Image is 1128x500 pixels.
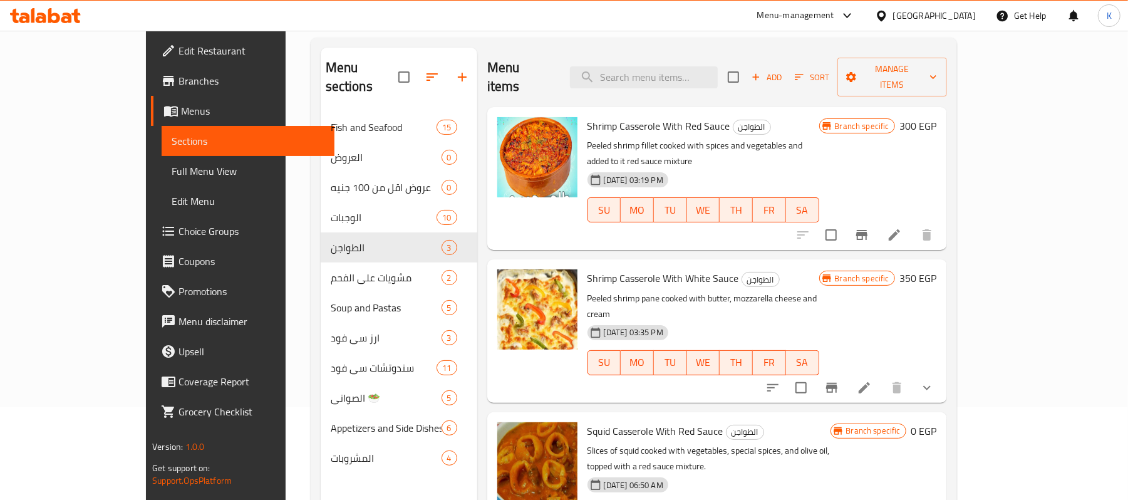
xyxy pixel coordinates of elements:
span: Select to update [788,375,814,401]
span: TU [659,201,682,219]
span: 5 [442,392,457,404]
div: الصواني 🥗5 [321,383,477,413]
button: MO [621,197,654,222]
button: Sort [792,68,832,87]
span: Edit Menu [172,194,324,209]
div: الطواجن3 [321,232,477,263]
div: الطواجن [733,120,771,135]
button: delete [882,373,912,403]
span: 11 [437,362,456,374]
span: MO [626,201,649,219]
span: Manage items [847,61,937,93]
a: Menu disclaimer [151,306,334,336]
button: Manage items [837,58,947,96]
div: items [442,240,457,255]
div: items [442,180,457,195]
p: Peeled shrimp fillet cooked with spices and vegetables and added to it red sauce mixture [587,138,819,169]
span: MO [626,353,649,372]
span: Appetizers and Side Dishes [331,420,442,435]
a: Sections [162,126,334,156]
a: Edit Restaurant [151,36,334,66]
a: Promotions [151,276,334,306]
span: Sort [795,70,829,85]
div: سندوتشات سي فود [331,360,437,375]
span: 1.0.0 [185,439,205,455]
div: items [442,451,457,466]
a: Choice Groups [151,216,334,246]
div: Appetizers and Side Dishes6 [321,413,477,443]
span: Fish and Seafood [331,120,437,135]
span: 15 [437,122,456,133]
span: Full Menu View [172,164,324,179]
span: Promotions [179,284,324,299]
div: items [442,300,457,315]
span: SA [791,353,814,372]
span: العروض [331,150,442,165]
span: 6 [442,422,457,434]
button: sort-choices [758,373,788,403]
span: FR [758,201,781,219]
div: items [442,420,457,435]
div: items [437,360,457,375]
span: WE [692,201,715,219]
h2: Menu items [487,58,555,96]
span: Select to update [818,222,844,248]
div: items [442,150,457,165]
img: Shrimp Casserole With Red Sauce [497,117,577,197]
button: TH [720,350,753,375]
a: Edit menu item [857,380,872,395]
span: Select section [720,64,747,90]
span: Add item [747,68,787,87]
span: 0 [442,152,457,164]
span: Branch specific [841,425,906,437]
a: Coupons [151,246,334,276]
span: مشويات علي الفحم [331,270,442,285]
span: الوجبات [331,210,437,225]
p: Slices of squid cooked with vegetables, special spices, and olive oil, topped with a red sauce mi... [587,443,830,474]
span: K [1107,9,1112,23]
span: Get support on: [152,460,210,476]
span: Sort sections [417,62,447,92]
span: Branches [179,73,324,88]
div: Menu-management [757,8,834,23]
button: WE [687,350,720,375]
span: Branch specific [830,120,894,132]
span: ارز سي فود [331,330,442,345]
div: المشروبات4 [321,443,477,473]
div: مشويات علي الفحم2 [321,263,477,293]
div: عروض اقل من 100 جنيه0 [321,172,477,202]
span: [DATE] 06:50 AM [599,479,668,491]
span: Choice Groups [179,224,324,239]
a: Support.OpsPlatform [152,472,232,489]
div: Soup and Pastas5 [321,293,477,323]
button: Add [747,68,787,87]
span: Branch specific [830,273,894,284]
button: show more [912,373,942,403]
span: الطواجن [331,240,442,255]
span: 3 [442,332,457,344]
span: 5 [442,302,457,314]
span: [DATE] 03:35 PM [599,326,668,338]
span: FR [758,353,781,372]
span: Soup and Pastas [331,300,442,315]
div: الصواني 🥗 [331,390,442,405]
span: WE [692,353,715,372]
p: Peeled shrimp pane cooked with butter, mozzarella cheese and cream [587,291,819,322]
span: Menus [181,103,324,118]
button: Branch-specific-item [847,220,877,250]
span: 3 [442,242,457,254]
span: Sections [172,133,324,148]
span: Coverage Report [179,374,324,389]
img: Shrimp Casserole With White Sauce [497,269,577,350]
a: Edit menu item [887,227,902,242]
span: 2 [442,272,457,284]
span: الطواجن [733,120,770,134]
button: delete [912,220,942,250]
button: SU [587,197,621,222]
span: 10 [437,212,456,224]
svg: Show Choices [919,380,934,395]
